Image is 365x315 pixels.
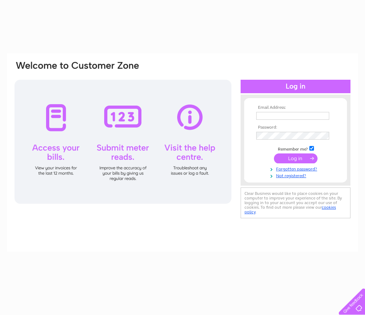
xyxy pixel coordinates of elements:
[256,165,337,172] a: Forgotten password?
[241,187,350,218] div: Clear Business would like to place cookies on your computer to improve your experience of the sit...
[254,145,337,152] td: Remember me?
[274,153,318,163] input: Submit
[254,105,337,110] th: Email Address:
[245,205,336,214] a: cookies policy
[254,125,337,130] th: Password:
[256,172,337,179] a: Not registered?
